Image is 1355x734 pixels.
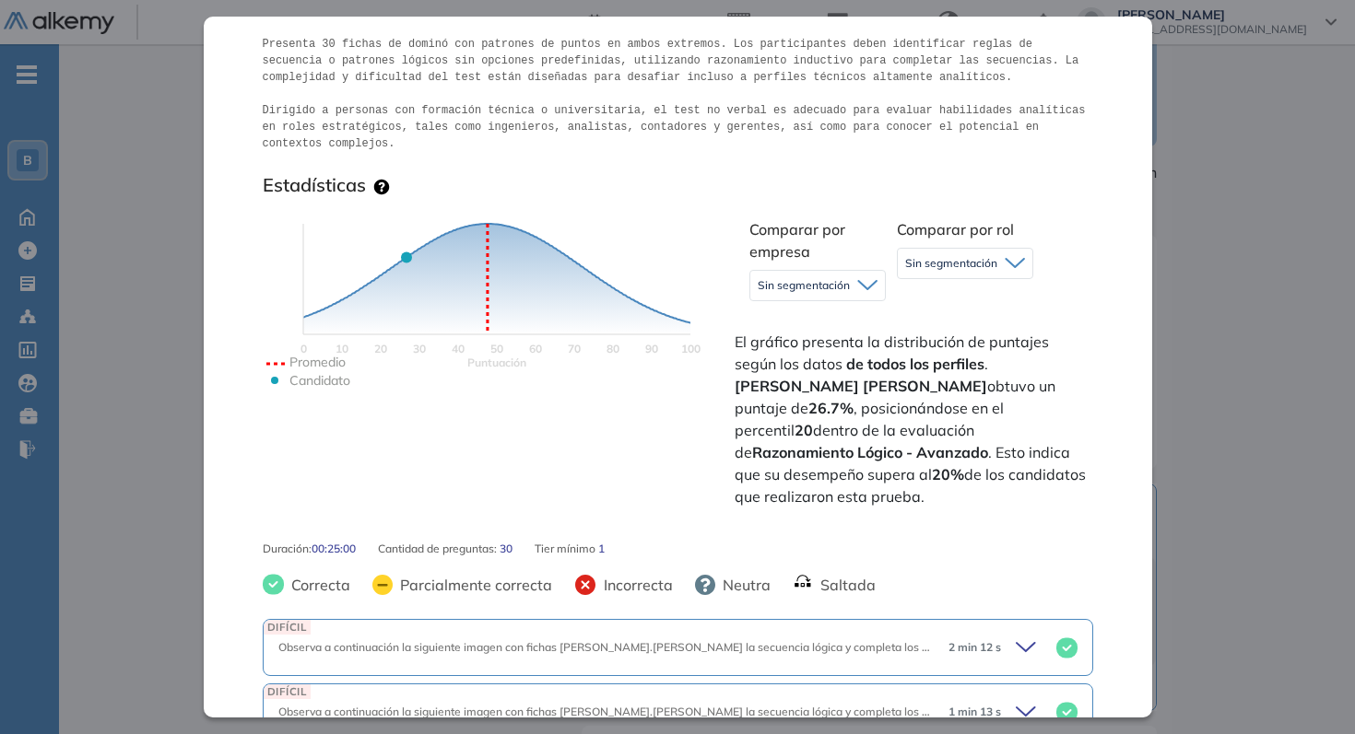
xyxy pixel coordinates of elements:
[813,574,876,596] span: Saltada
[529,342,542,355] text: 60
[1263,646,1355,734] iframe: Chat Widget
[374,342,387,355] text: 20
[289,354,346,370] text: Promedio
[467,355,526,369] text: Scores
[264,684,311,698] span: DIFÍCIL
[795,421,813,439] strong: 20
[289,372,350,389] text: Candidato
[300,342,306,355] text: 0
[948,704,1001,720] span: 1 min 13 s
[948,639,1001,656] span: 2 min 12 s
[645,342,658,355] text: 90
[932,465,964,484] strong: 20%
[264,620,311,634] span: DIFÍCIL
[263,174,366,196] h3: Estadísticas
[897,220,1014,239] span: Comparar por rol
[735,331,1090,507] span: El gráfico presenta la distribución de puntajes según los datos . obtuvo un puntaje de , posicion...
[749,220,845,261] span: Comparar por empresa
[1263,646,1355,734] div: Widget de chat
[752,443,988,461] strong: Razonamiento Lógico - Avanzado
[393,574,552,596] span: Parcialmente correcta
[596,574,673,596] span: Incorrecta
[312,541,356,557] span: 00:25:00
[535,541,598,557] span: Tier mínimo
[758,278,850,293] span: Sin segmentación
[284,574,350,596] span: Correcta
[715,574,771,596] span: Neutra
[378,541,500,557] span: Cantidad de preguntas:
[263,36,1093,152] pre: Presenta 30 fichas de dominó con patrones de puntos en ambos extremos. Los participantes deben id...
[598,541,605,557] span: 1
[863,377,987,395] strong: [PERSON_NAME]
[490,342,503,355] text: 50
[735,377,859,395] strong: [PERSON_NAME]
[680,342,700,355] text: 100
[568,342,581,355] text: 70
[452,342,465,355] text: 40
[413,342,426,355] text: 30
[336,342,348,355] text: 10
[607,342,619,355] text: 80
[905,256,997,271] span: Sin segmentación
[846,355,984,373] strong: de todos los perfiles
[500,541,513,557] span: 30
[808,399,854,417] strong: 26.7%
[263,541,312,557] span: Duración :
